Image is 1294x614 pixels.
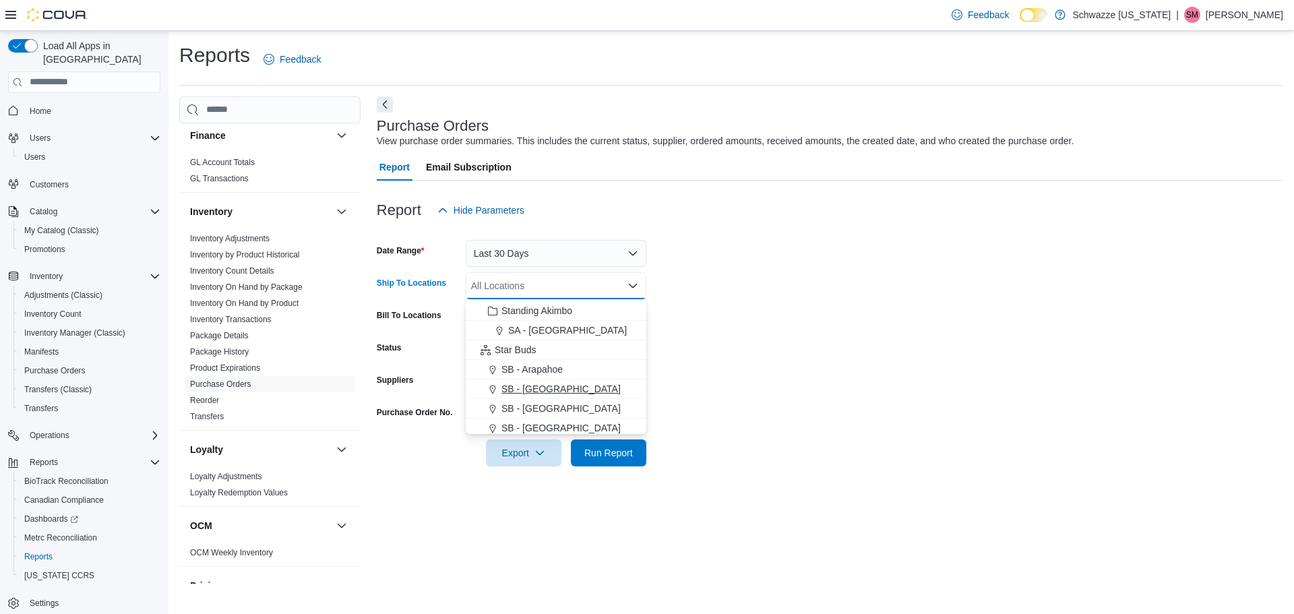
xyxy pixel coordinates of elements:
[24,346,59,357] span: Manifests
[13,342,166,361] button: Manifests
[190,579,331,592] button: Pricing
[466,240,646,267] button: Last 30 Days
[190,363,260,373] span: Product Expirations
[19,400,63,417] a: Transfers
[454,204,524,217] span: Hide Parameters
[24,514,78,524] span: Dashboards
[466,399,646,419] button: SB - [GEOGRAPHIC_DATA]
[508,324,627,337] span: SA - [GEOGRAPHIC_DATA]
[24,130,160,146] span: Users
[495,343,536,357] span: Star Buds
[24,551,53,562] span: Reports
[3,453,166,472] button: Reports
[334,578,350,594] button: Pricing
[38,39,160,66] span: Load All Apps in [GEOGRAPHIC_DATA]
[377,407,453,418] label: Purchase Order No.
[24,403,58,414] span: Transfers
[190,205,233,218] h3: Inventory
[13,148,166,166] button: Users
[190,299,299,308] a: Inventory On Hand by Product
[19,241,160,257] span: Promotions
[19,241,71,257] a: Promotions
[190,158,255,167] a: GL Account Totals
[24,495,104,505] span: Canadian Compliance
[30,598,59,609] span: Settings
[190,129,226,142] h3: Finance
[13,547,166,566] button: Reports
[190,487,288,498] span: Loyalty Redemption Values
[30,430,69,441] span: Operations
[377,375,414,386] label: Suppliers
[501,421,621,435] span: SB - [GEOGRAPHIC_DATA]
[30,206,57,217] span: Catalog
[24,328,125,338] span: Inventory Manager (Classic)
[24,204,160,220] span: Catalog
[19,511,160,527] span: Dashboards
[19,549,160,565] span: Reports
[190,346,249,357] span: Package History
[190,548,273,557] a: OCM Weekly Inventory
[190,234,270,243] a: Inventory Adjustments
[24,594,160,611] span: Settings
[19,149,51,165] a: Users
[179,545,361,566] div: OCM
[466,321,646,340] button: SA - [GEOGRAPHIC_DATA]
[19,222,104,239] a: My Catalog (Classic)
[19,344,160,360] span: Manifests
[19,287,160,303] span: Adjustments (Classic)
[190,395,219,406] span: Reorder
[30,106,51,117] span: Home
[190,443,223,456] h3: Loyalty
[190,412,224,421] a: Transfers
[19,222,160,239] span: My Catalog (Classic)
[190,157,255,168] span: GL Account Totals
[280,53,321,66] span: Feedback
[19,381,160,398] span: Transfers (Classic)
[24,290,102,301] span: Adjustments (Classic)
[13,240,166,259] button: Promotions
[190,266,274,276] a: Inventory Count Details
[190,579,222,592] h3: Pricing
[258,46,326,73] a: Feedback
[377,342,402,353] label: Status
[190,379,251,389] a: Purchase Orders
[24,595,64,611] a: Settings
[13,510,166,528] a: Dashboards
[426,154,512,181] span: Email Subscription
[190,519,331,532] button: OCM
[501,363,563,376] span: SB - Arapahoe
[179,468,361,506] div: Loyalty
[584,446,633,460] span: Run Report
[1186,7,1198,23] span: SM
[190,411,224,422] span: Transfers
[968,8,1009,22] span: Feedback
[190,347,249,357] a: Package History
[334,204,350,220] button: Inventory
[1184,7,1200,23] div: Sarah McDole
[24,268,68,284] button: Inventory
[13,566,166,585] button: [US_STATE] CCRS
[24,103,57,119] a: Home
[13,324,166,342] button: Inventory Manager (Classic)
[19,511,84,527] a: Dashboards
[190,282,303,292] a: Inventory On Hand by Package
[24,454,63,470] button: Reports
[24,427,160,443] span: Operations
[24,476,109,487] span: BioTrack Reconciliation
[466,301,646,321] button: Standing Akimbo
[3,267,166,286] button: Inventory
[190,173,249,184] span: GL Transactions
[190,396,219,405] a: Reorder
[190,233,270,244] span: Inventory Adjustments
[24,309,82,319] span: Inventory Count
[3,101,166,121] button: Home
[3,593,166,613] button: Settings
[377,278,446,288] label: Ship To Locations
[432,197,530,224] button: Hide Parameters
[13,286,166,305] button: Adjustments (Classic)
[1020,8,1048,22] input: Dark Mode
[13,380,166,399] button: Transfers (Classic)
[13,361,166,380] button: Purchase Orders
[377,245,425,256] label: Date Range
[30,179,69,190] span: Customers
